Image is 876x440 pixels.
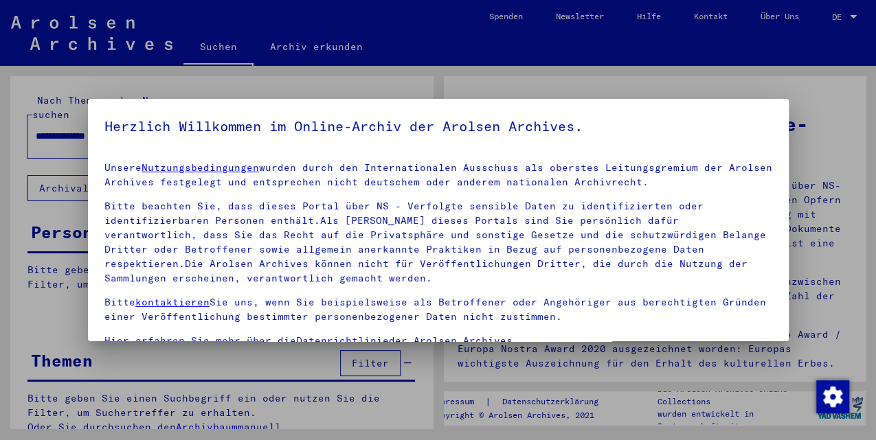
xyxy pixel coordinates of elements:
[142,161,259,174] a: Nutzungsbedingungen
[296,334,389,347] a: Datenrichtlinie
[104,334,772,348] p: Hier erfahren Sie mehr über die der Arolsen Archives.
[104,199,772,286] p: Bitte beachten Sie, dass dieses Portal über NS - Verfolgte sensible Daten zu identifizierten oder...
[135,296,210,308] a: kontaktieren
[104,115,772,137] h5: Herzlich Willkommen im Online-Archiv der Arolsen Archives.
[816,380,849,413] img: Zustimmung ändern
[104,161,772,189] p: Unsere wurden durch den Internationalen Ausschuss als oberstes Leitungsgremium der Arolsen Archiv...
[104,295,772,324] p: Bitte Sie uns, wenn Sie beispielsweise als Betroffener oder Angehöriger aus berechtigten Gründen ...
